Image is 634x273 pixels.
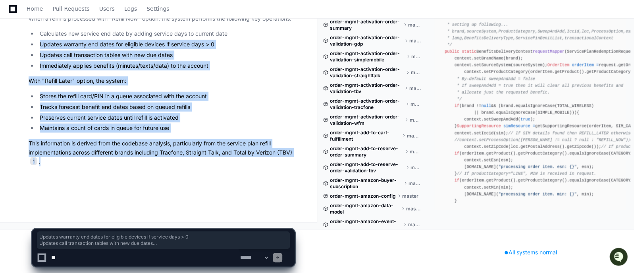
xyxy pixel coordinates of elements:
span: order-mgmt-add-to-reserve-order-summary [330,145,403,158]
span: //context.setProcessOption([PERSON_NAME] != null ? null : "REFILL_NOW"); [455,137,631,142]
span: OrderItem [547,63,569,68]
li: Maintains a count of cards in queue for future use [37,124,295,133]
li: Tracks forecast benefit end dates based on queued refills [37,103,295,112]
li: Updates warranty end dates for eligible devices if service days > 0 [37,40,295,49]
span: Home [27,6,43,11]
img: 1756235613930-3d25f9e4-fa56-45dd-b3ad-e072dfbd1548 [8,59,22,73]
li: Preserves current service dates until refill is activated [37,113,295,122]
a: Powered byPylon [56,83,96,89]
span: order-mgmt-amazon-buyer-subscription [330,177,403,190]
span: orderItem [572,63,594,68]
span: order-mgmt-activation-order-summary [330,19,402,31]
span: master [409,180,421,187]
span: if [455,151,459,156]
span: order-mgmt-activation-order-validation-tbv [330,82,403,95]
p: This information is derived from the codebase analysis, particularly from the service plan refill... [29,139,295,166]
span: // If productCategory="LINE", MIN is received in request. [457,172,596,176]
button: Start new chat [135,61,145,71]
span: simResource [503,124,530,129]
span: order-mgmt-activation-order-validation-straighttalk [330,66,405,79]
span: Pylon [79,83,96,89]
span: public [445,49,459,54]
span: master [410,149,421,155]
span: master [406,206,421,212]
span: master [409,117,421,123]
span: master [408,22,421,28]
span: true [520,117,530,122]
li: Immediately applies benefits (minutes/texts/data) to the account [37,61,295,71]
span: master [402,193,418,199]
span: order-mgmt-activation-order-validation-simplemobile [330,50,405,63]
span: master [409,38,421,44]
span: if [455,178,459,183]
iframe: Open customer support [609,247,630,268]
div: We're available if you need us! [27,67,100,73]
span: requestMapper [533,49,565,54]
span: null [481,103,491,108]
span: if [455,103,459,108]
span: 1 [30,157,37,165]
span: order-mgmt-amazon-config [330,193,396,199]
span: master [407,133,421,139]
span: Settings [146,6,169,11]
span: "processing order item. min: {}" [499,192,577,197]
li: Stores the refill card/PIN in a queue associated with the account [37,92,295,101]
span: SupportingResource [457,124,501,129]
p: With "Refill Later" option, the system: [29,76,295,86]
span: = [533,124,535,129]
span: Users [99,6,115,11]
span: "processing order item. esn: {}" [499,164,577,169]
div: Welcome [8,32,145,44]
span: static [462,49,476,54]
div: Start new chat [27,59,130,67]
span: master [411,53,421,60]
span: order-mgmt-amazon-data-model [330,202,400,215]
span: master [411,69,421,76]
span: order-mgmt-activation-order-validation-gdp [330,34,403,47]
span: Pull Requests [52,6,89,11]
li: Updates call transaction tables with new due dates [37,51,295,60]
li: Calculates new service end date by adding service days to current date [37,29,295,38]
img: PlayerZero [8,8,24,24]
span: Updates warranty end dates for eligible devices if service days > 0 Updates call transaction tabl... [39,234,287,246]
span: order-mgmt-add-to-reserve-order-validation-tbv [330,161,404,174]
span: order-mgmt-activation-order-validation-wfm [330,114,403,126]
span: master [410,101,421,107]
span: Logs [124,6,137,11]
span: master [409,85,421,92]
span: order-mgmt-activation-order-validation-tracfone [330,98,404,111]
p: When a refill is processed with "Refill Now" option, the system performs the following key operat... [29,14,295,23]
span: order-mgmt-add-to-cart-fulfillment [330,130,401,142]
span: = [596,63,599,68]
span: master [410,164,421,171]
